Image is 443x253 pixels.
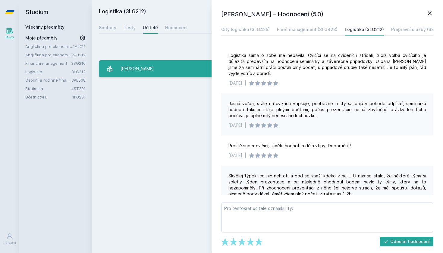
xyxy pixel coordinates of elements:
a: Učitelé [143,22,158,34]
a: 3LG212 [71,69,86,74]
div: Testy [124,25,136,31]
a: 3PE568 [71,78,86,83]
a: 3SG210 [71,61,86,66]
a: Hodnocení [165,22,187,34]
h2: Logistika (3LG212) [99,7,366,17]
div: Logistika sama o sobě mě nebavila. Cvičící se na cvičeních střídali, tudíž volba cvičícího je důl... [228,52,426,77]
a: Angličtina pro ekonomická studia 1 (B2/C1) [25,43,72,49]
div: Hodnocení [165,25,187,31]
a: 1FU201 [72,95,86,99]
span: Moje předměty [25,35,58,41]
a: 4ST201 [71,86,86,91]
a: Logistika [25,69,71,75]
a: 2AJ211 [72,44,86,49]
a: 2AJ212 [72,52,86,57]
a: Study [1,24,18,42]
div: [PERSON_NAME] [121,63,154,75]
div: Study [5,35,14,39]
div: Soubory [99,25,116,31]
div: [DATE] [228,80,242,86]
a: Účetnictví I. [25,94,72,100]
a: Soubory [99,22,116,34]
a: Angličtina pro ekonomická studia 2 (B2/C1) [25,52,72,58]
a: [PERSON_NAME] 4 hodnocení 5.0 [99,60,436,77]
a: Všechny předměty [25,24,64,30]
a: Testy [124,22,136,34]
a: Osobní a rodinné finance [25,77,71,83]
a: Statistika [25,86,71,92]
div: Uživatel [3,241,16,245]
a: Finanční management [25,60,71,66]
div: Učitelé [143,25,158,31]
a: Uživatel [1,230,18,248]
div: | [245,80,246,86]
